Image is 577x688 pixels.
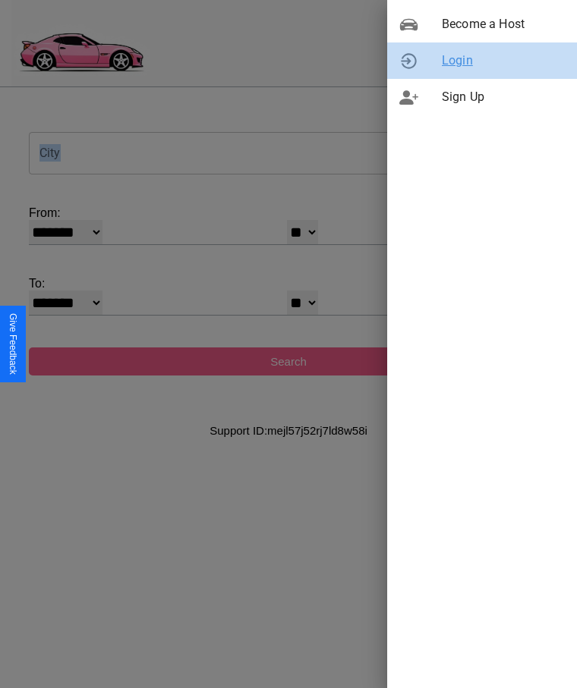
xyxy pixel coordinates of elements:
[442,88,565,106] span: Sign Up
[8,313,18,375] div: Give Feedback
[442,15,565,33] span: Become a Host
[387,6,577,42] div: Become a Host
[442,52,565,70] span: Login
[387,79,577,115] div: Sign Up
[387,42,577,79] div: Login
